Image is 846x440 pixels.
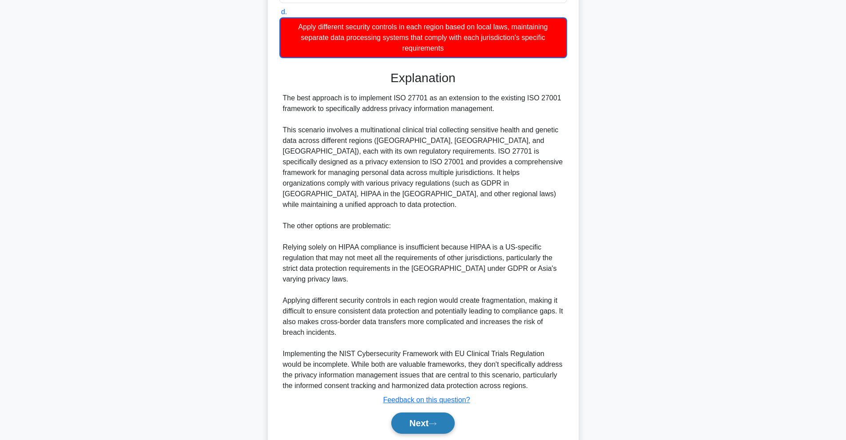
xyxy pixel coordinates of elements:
[391,412,455,434] button: Next
[283,93,564,391] div: The best approach is to implement ISO 27701 as an extension to the existing ISO 27001 framework t...
[383,396,470,404] a: Feedback on this question?
[279,17,567,58] div: Apply different security controls in each region based on local laws, maintaining separate data p...
[285,71,562,86] h3: Explanation
[281,8,287,16] span: d.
